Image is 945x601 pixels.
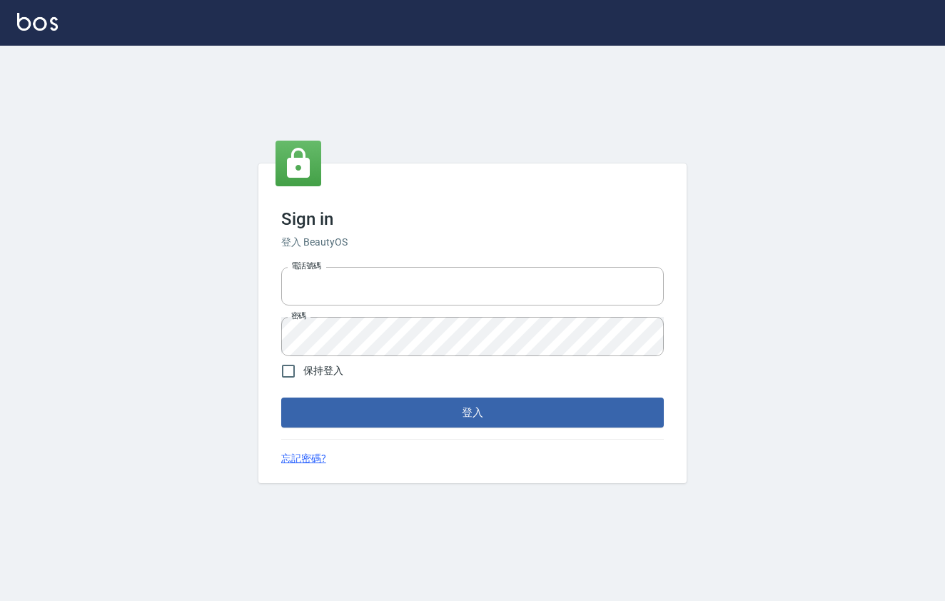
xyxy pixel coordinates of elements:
[291,261,321,271] label: 電話號碼
[281,209,664,229] h3: Sign in
[281,451,326,466] a: 忘記密碼?
[281,235,664,250] h6: 登入 BeautyOS
[291,310,306,321] label: 密碼
[17,13,58,31] img: Logo
[281,398,664,428] button: 登入
[303,363,343,378] span: 保持登入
